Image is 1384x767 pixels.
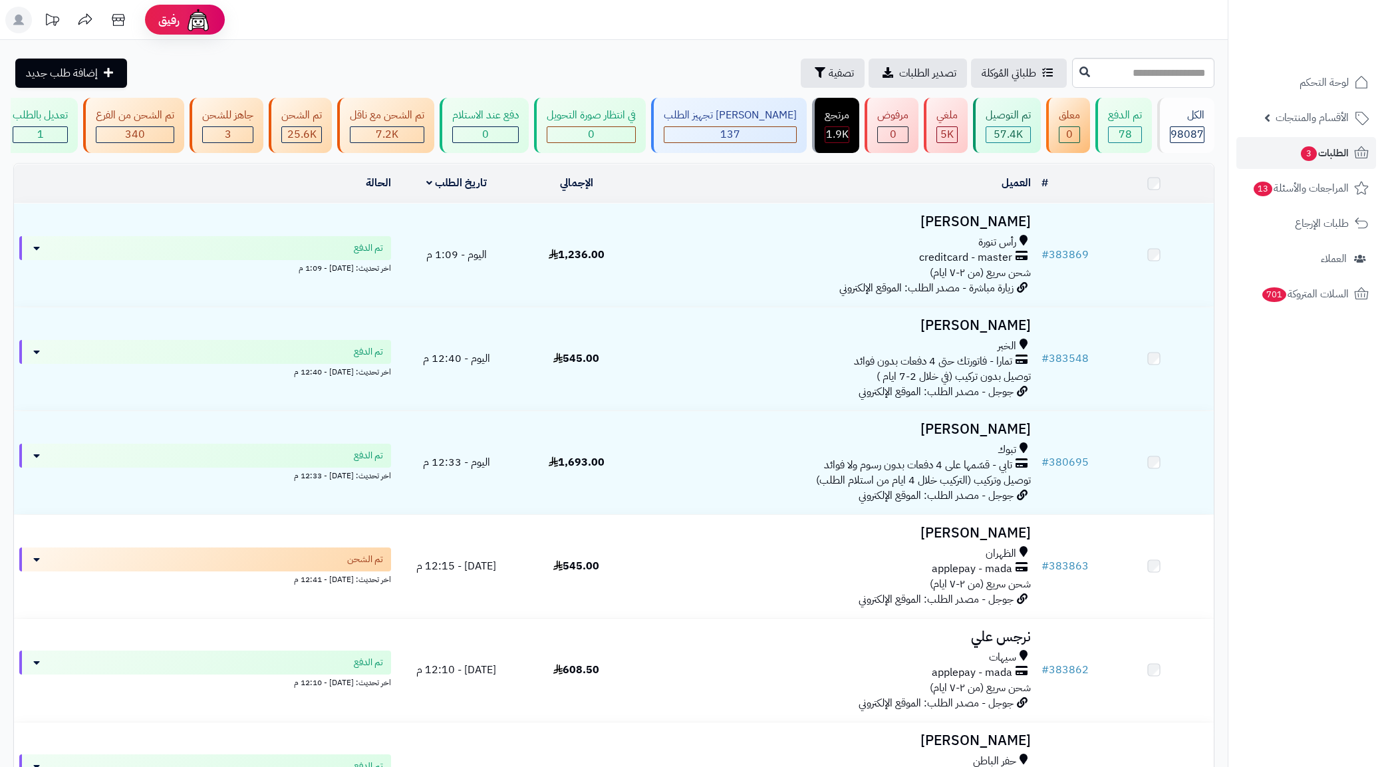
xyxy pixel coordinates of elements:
a: معلق 0 [1043,98,1093,153]
span: 608.50 [553,662,599,678]
a: دفع عند الاستلام 0 [437,98,531,153]
span: 1 [37,126,44,142]
span: تم الدفع [354,345,383,359]
span: 98087 [1171,126,1204,142]
h3: [PERSON_NAME] [642,318,1031,333]
span: applepay - mada [932,561,1012,577]
a: جاهز للشحن 3 [187,98,266,153]
span: 57.4K [994,126,1023,142]
span: زيارة مباشرة - مصدر الطلب: الموقع الإلكتروني [839,280,1014,296]
span: 1,236.00 [549,247,605,263]
div: تم التوصيل [986,108,1031,123]
div: اخر تحديث: [DATE] - 12:10 م [19,675,391,689]
span: إضافة طلب جديد [26,65,98,81]
span: توصيل بدون تركيب (في خلال 2-7 ايام ) [877,369,1031,384]
span: 5K [940,126,954,142]
span: جوجل - مصدر الطلب: الموقع الإلكتروني [859,384,1014,400]
div: 1872 [825,127,849,142]
span: لوحة التحكم [1300,73,1349,92]
span: الأقسام والمنتجات [1276,108,1349,127]
span: الظهران [986,546,1016,561]
a: تم التوصيل 57.4K [970,98,1043,153]
span: جوجل - مصدر الطلب: الموقع الإلكتروني [859,591,1014,607]
a: # [1041,175,1048,191]
a: العميل [1002,175,1031,191]
span: 0 [1066,126,1073,142]
a: #380695 [1041,454,1089,470]
div: 25551 [282,127,321,142]
span: creditcard - master [919,250,1012,265]
div: 137 [664,127,796,142]
span: 25.6K [287,126,317,142]
div: تم الشحن مع ناقل [350,108,424,123]
div: اخر تحديث: [DATE] - 12:33 م [19,468,391,482]
a: تم الشحن مع ناقل 7.2K [335,98,437,153]
span: تم الدفع [354,241,383,255]
a: الإجمالي [560,175,593,191]
h3: [PERSON_NAME] [642,733,1031,748]
span: السلات المتروكة [1261,285,1349,303]
span: تمارا - فاتورتك حتى 4 دفعات بدون فوائد [854,354,1012,369]
span: # [1041,558,1049,574]
a: الكل98087 [1155,98,1217,153]
h3: [PERSON_NAME] [642,526,1031,541]
a: في انتظار صورة التحويل 0 [531,98,648,153]
span: # [1041,662,1049,678]
div: مرفوض [877,108,908,123]
span: سيهات [989,650,1016,665]
span: 78 [1119,126,1132,142]
a: #383863 [1041,558,1089,574]
span: 3 [1301,146,1317,162]
span: تم الدفع [354,656,383,669]
span: 7.2K [376,126,398,142]
span: 340 [125,126,145,142]
span: الخبر [998,339,1016,354]
a: [PERSON_NAME] تجهيز الطلب 137 [648,98,809,153]
div: 0 [453,127,518,142]
span: 0 [588,126,595,142]
div: 340 [96,127,174,142]
span: المراجعات والأسئلة [1252,179,1349,198]
div: 78 [1109,127,1141,142]
a: تم الشحن 25.6K [266,98,335,153]
div: 0 [878,127,908,142]
a: السلات المتروكة701 [1236,278,1376,310]
div: 0 [1059,127,1079,142]
a: تم الدفع 78 [1093,98,1155,153]
div: [PERSON_NAME] تجهيز الطلب [664,108,797,123]
span: تصدير الطلبات [899,65,956,81]
div: الكل [1170,108,1204,123]
span: رأس تنورة [978,235,1016,250]
span: اليوم - 1:09 م [426,247,487,263]
a: إضافة طلب جديد [15,59,127,88]
a: الحالة [366,175,391,191]
img: ai-face.png [185,7,211,33]
div: 0 [547,127,635,142]
a: العملاء [1236,243,1376,275]
span: 13 [1254,182,1273,197]
span: العملاء [1321,249,1347,268]
div: في انتظار صورة التحويل [547,108,636,123]
span: [DATE] - 12:15 م [416,558,496,574]
h3: [PERSON_NAME] [642,214,1031,230]
div: تعديل بالطلب [13,108,68,123]
img: logo-2.png [1294,30,1371,58]
span: # [1041,247,1049,263]
span: تم الدفع [354,449,383,462]
a: تاريخ الطلب [426,175,487,191]
div: 3 [203,127,253,142]
span: طلبات الإرجاع [1295,214,1349,233]
a: تصدير الطلبات [869,59,967,88]
a: مرتجع 1.9K [809,98,862,153]
div: 5026 [937,127,957,142]
span: رفيق [158,12,180,28]
span: 545.00 [553,351,599,367]
a: #383862 [1041,662,1089,678]
span: توصيل وتركيب (التركيب خلال 4 ايام من استلام الطلب) [816,472,1031,488]
span: شحن سريع (من ٢-٧ ايام) [930,576,1031,592]
span: 701 [1262,287,1286,303]
div: دفع عند الاستلام [452,108,519,123]
div: ملغي [936,108,958,123]
span: تم الشحن [347,553,383,566]
span: جوجل - مصدر الطلب: الموقع الإلكتروني [859,695,1014,711]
